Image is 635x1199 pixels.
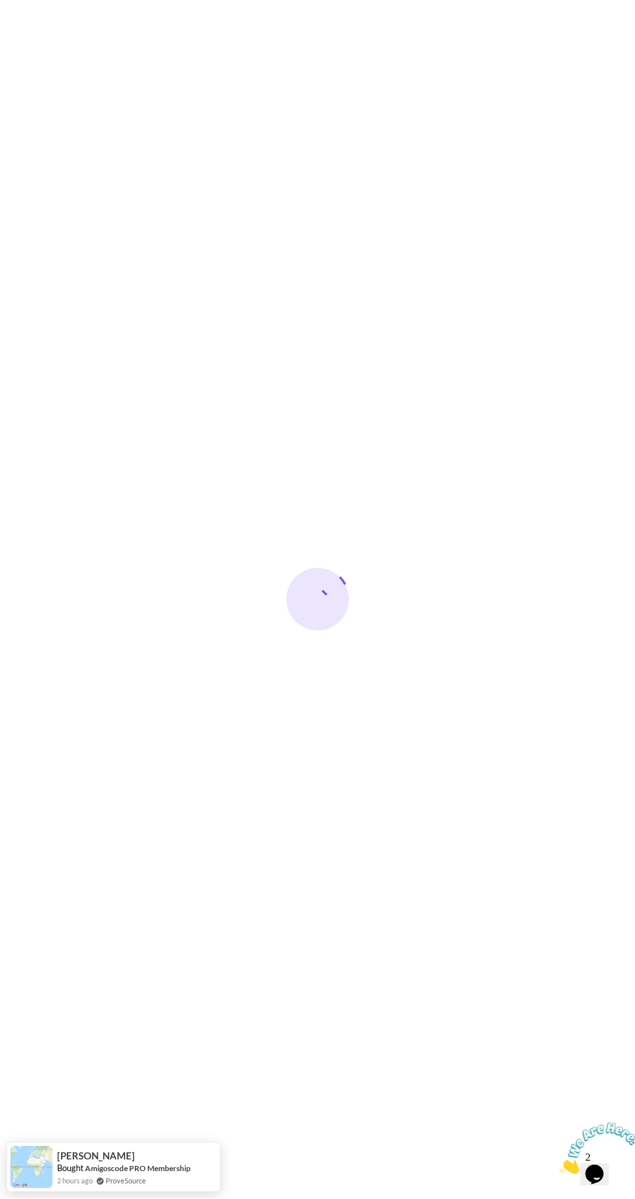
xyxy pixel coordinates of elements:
[5,5,86,56] img: Chat attention grabber
[5,5,10,16] span: 2
[57,1176,93,1187] span: 2 hours ago
[57,1163,84,1174] span: Bought
[555,1118,635,1180] iframe: chat widget
[57,1151,135,1162] span: [PERSON_NAME]
[85,1164,191,1174] a: Amigoscode PRO Membership
[106,1176,146,1187] a: ProveSource
[10,1146,53,1189] img: provesource social proof notification image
